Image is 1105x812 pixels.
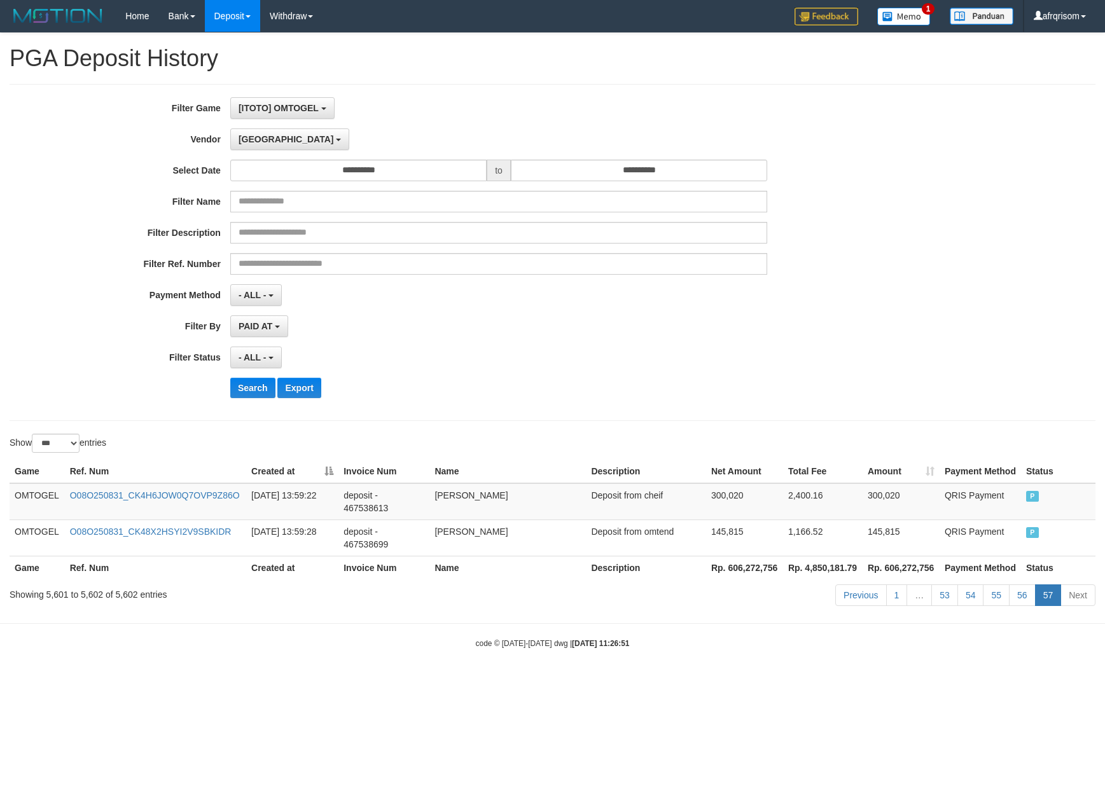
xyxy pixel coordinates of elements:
[783,483,863,520] td: 2,400.16
[230,97,335,119] button: [ITOTO] OMTOGEL
[246,556,338,579] th: Created at
[1021,556,1095,579] th: Status
[586,483,706,520] td: Deposit from cheif
[246,520,338,556] td: [DATE] 13:59:28
[230,128,349,150] button: [GEOGRAPHIC_DATA]
[940,520,1021,556] td: QRIS Payment
[230,315,288,337] button: PAID AT
[572,639,629,648] strong: [DATE] 11:26:51
[429,483,586,520] td: [PERSON_NAME]
[835,584,886,606] a: Previous
[239,352,267,362] span: - ALL -
[586,520,706,556] td: Deposit from omtend
[277,378,321,398] button: Export
[429,556,586,579] th: Name
[10,583,451,601] div: Showing 5,601 to 5,602 of 5,602 entries
[706,460,783,483] th: Net Amount
[338,556,429,579] th: Invoice Num
[230,378,275,398] button: Search
[10,6,106,25] img: MOTION_logo.png
[1060,584,1095,606] a: Next
[863,483,940,520] td: 300,020
[783,556,863,579] th: Rp. 4,850,181.79
[1026,491,1039,502] span: PAID
[32,434,80,453] select: Showentries
[1009,584,1036,606] a: 56
[940,460,1021,483] th: Payment Method
[10,483,65,520] td: OMTOGEL
[940,483,1021,520] td: QRIS Payment
[487,160,511,181] span: to
[429,460,586,483] th: Name
[863,556,940,579] th: Rp. 606,272,756
[1035,584,1062,606] a: 57
[922,3,935,15] span: 1
[706,556,783,579] th: Rp. 606,272,756
[338,520,429,556] td: deposit - 467538699
[1026,527,1039,538] span: PAID
[706,520,783,556] td: 145,815
[940,556,1021,579] th: Payment Method
[795,8,858,25] img: Feedback.jpg
[783,460,863,483] th: Total Fee
[65,556,246,579] th: Ref. Num
[239,134,334,144] span: [GEOGRAPHIC_DATA]
[230,284,282,306] button: - ALL -
[239,103,319,113] span: [ITOTO] OMTOGEL
[476,639,630,648] small: code © [DATE]-[DATE] dwg |
[246,460,338,483] th: Created at: activate to sort column descending
[983,584,1010,606] a: 55
[886,584,908,606] a: 1
[783,520,863,556] td: 1,166.52
[863,460,940,483] th: Amount: activate to sort column ascending
[586,460,706,483] th: Description
[10,46,1095,71] h1: PGA Deposit History
[239,321,272,331] span: PAID AT
[429,520,586,556] td: [PERSON_NAME]
[863,520,940,556] td: 145,815
[950,8,1013,25] img: panduan.png
[338,483,429,520] td: deposit - 467538613
[957,584,984,606] a: 54
[246,483,338,520] td: [DATE] 13:59:22
[239,290,267,300] span: - ALL -
[10,460,65,483] th: Game
[10,556,65,579] th: Game
[877,8,931,25] img: Button%20Memo.svg
[10,434,106,453] label: Show entries
[70,526,232,537] a: O08O250831_CK48X2HSYI2V9SBKIDR
[706,483,783,520] td: 300,020
[10,520,65,556] td: OMTOGEL
[1021,460,1095,483] th: Status
[230,347,282,368] button: - ALL -
[70,490,240,500] a: O08O250831_CK4H6JOW0Q7OVP9Z86O
[931,584,958,606] a: 53
[65,460,246,483] th: Ref. Num
[586,556,706,579] th: Description
[907,584,932,606] a: …
[338,460,429,483] th: Invoice Num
